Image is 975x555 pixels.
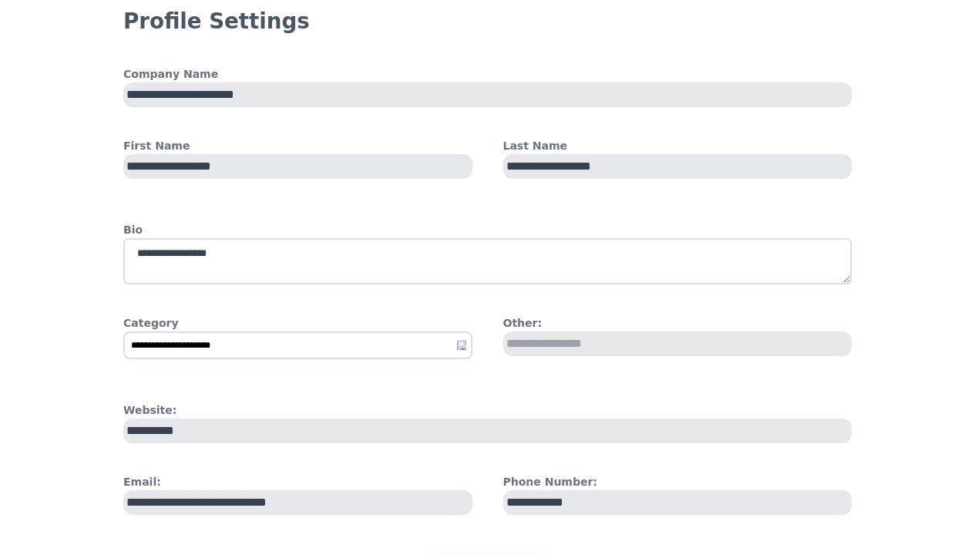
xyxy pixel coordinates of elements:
h4: Company Name [123,66,852,82]
h4: Website: [123,402,852,419]
h3: Profile Settings [123,8,852,35]
h4: Last Name [503,138,852,154]
h4: Bio [123,222,852,238]
h4: Email: [123,474,472,490]
h4: Category [123,315,472,331]
h4: First Name [123,138,472,154]
h4: Phone Number: [503,474,852,490]
h4: Other: [503,315,852,331]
